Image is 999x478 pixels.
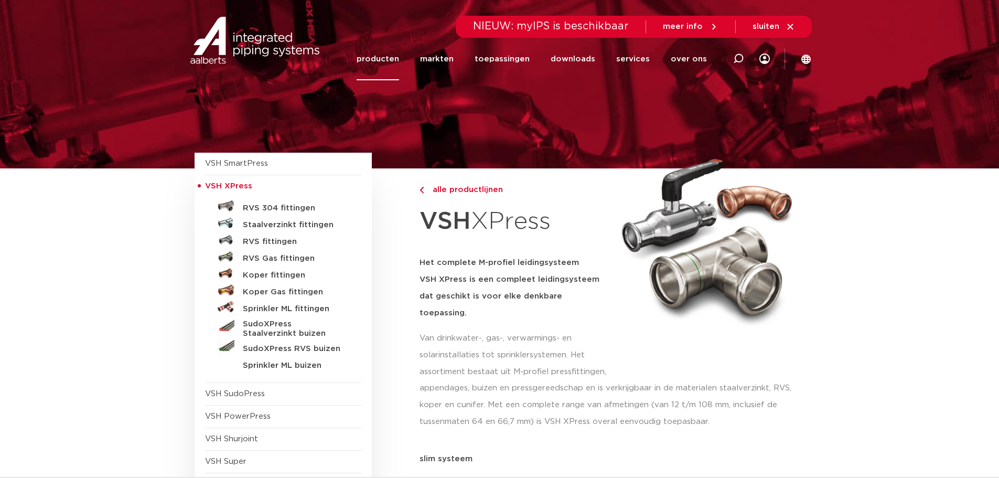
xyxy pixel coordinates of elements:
h5: Sprinkler ML fittingen [243,304,347,314]
h5: Koper Gas fittingen [243,288,347,297]
a: VSH SudoPress [205,390,265,398]
img: chevron-right.svg [420,187,424,194]
strong: VSH [420,209,471,233]
a: Koper Gas fittingen [205,282,361,299]
a: SudoXPress RVS buizen [205,338,361,355]
p: Van drinkwater-, gas-, verwarmings- en solarinstallaties tot sprinklersystemen. Het assortiment b... [420,330,609,380]
a: toepassingen [475,38,530,80]
h5: Sprinkler ML buizen [243,361,347,370]
a: VSH PowerPress [205,412,271,420]
a: markten [420,38,454,80]
a: SudoXPress Staalverzinkt buizen [205,315,361,338]
a: RVS 304 fittingen [205,198,361,215]
h5: RVS Gas fittingen [243,254,347,263]
span: alle productlijnen [426,186,503,194]
a: RVS fittingen [205,231,361,248]
h5: RVS fittingen [243,237,347,247]
a: alle productlijnen [420,184,609,196]
a: VSH Super [205,458,246,465]
a: downloads [551,38,595,80]
a: Sprinkler ML fittingen [205,299,361,315]
a: VSH Shurjoint [205,435,258,443]
h5: SudoXPress RVS buizen [243,344,347,354]
h5: Het complete M-profiel leidingsysteem VSH XPress is een compleet leidingsysteem dat geschikt is v... [420,254,609,322]
span: NIEUW: myIPS is beschikbaar [473,21,629,31]
p: slim systeem [420,455,805,463]
span: sluiten [753,23,779,30]
a: Staalverzinkt fittingen [205,215,361,231]
h1: XPress [420,201,609,242]
h5: SudoXPress Staalverzinkt buizen [243,320,347,338]
a: Sprinkler ML buizen [205,355,361,372]
h5: Koper fittingen [243,271,347,280]
a: VSH SmartPress [205,160,268,167]
a: Koper fittingen [205,265,361,282]
a: services [616,38,650,80]
span: VSH XPress [205,182,252,190]
h5: Staalverzinkt fittingen [243,220,347,230]
a: meer info [663,22,718,31]
span: meer info [663,23,703,30]
a: RVS Gas fittingen [205,248,361,265]
h5: RVS 304 fittingen [243,204,347,213]
nav: Menu [357,38,707,80]
a: sluiten [753,22,795,31]
a: producten [357,38,399,80]
div: my IPS [759,38,770,80]
p: appendages, buizen en pressgereedschap en is verkrijgbaar in de materialen staalverzinkt, RVS, ko... [420,380,805,430]
a: over ons [671,38,707,80]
